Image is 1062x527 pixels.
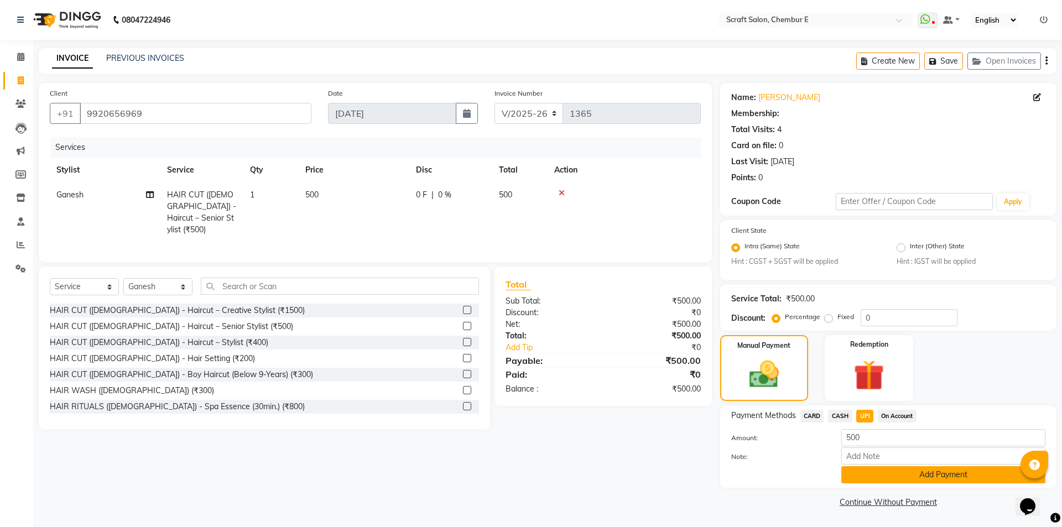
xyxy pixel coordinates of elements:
label: Client [50,88,67,98]
span: 0 F [416,189,427,201]
div: ₹0 [603,307,709,319]
div: Sub Total: [497,295,603,307]
div: ₹500.00 [603,319,709,330]
input: Add Note [841,447,1045,465]
span: HAIR CUT ([DEMOGRAPHIC_DATA]) - Haircut – Senior Stylist (₹500) [167,190,236,234]
input: Amount [841,429,1045,446]
span: Ganesh [56,190,84,200]
div: Last Visit: [731,156,768,168]
div: HAIR CUT ([DEMOGRAPHIC_DATA]) - Haircut – Stylist (₹400) [50,337,268,348]
div: ₹0 [603,368,709,381]
div: Net: [497,319,603,330]
div: HAIR RITUALS ([DEMOGRAPHIC_DATA]) - Spa Essence (30min.) (₹800) [50,401,305,413]
label: Percentage [785,312,820,322]
div: 4 [777,124,782,135]
div: ₹500.00 [603,295,709,307]
span: | [431,189,434,201]
span: 500 [305,190,319,200]
div: Balance : [497,383,603,395]
div: Discount: [497,307,603,319]
span: CARD [800,410,824,422]
input: Enter Offer / Coupon Code [836,193,993,210]
span: UPI [856,410,873,422]
button: Apply [997,194,1029,210]
div: [DATE] [771,156,794,168]
div: Discount: [731,312,766,324]
th: Price [299,158,409,182]
div: Payable: [497,354,603,367]
img: _gift.svg [844,356,894,394]
label: Fixed [837,312,854,322]
div: 0 [779,140,783,152]
div: HAIR CUT ([DEMOGRAPHIC_DATA]) - Haircut – Senior Stylist (₹500) [50,321,293,332]
th: Total [492,158,548,182]
div: HAIR WASH ([DEMOGRAPHIC_DATA]) (₹300) [50,385,214,396]
button: Save [924,53,963,70]
img: _cash.svg [740,357,788,391]
div: Card on file: [731,140,777,152]
label: Invoice Number [494,88,543,98]
div: ₹500.00 [603,383,709,395]
label: Redemption [850,340,888,349]
span: Total [506,279,531,290]
th: Stylist [50,158,160,182]
a: Add Tip [497,342,621,353]
b: 08047224946 [122,4,170,35]
div: Paid: [497,368,603,381]
input: Search by Name/Mobile/Email/Code [80,103,311,124]
span: 0 % [438,189,451,201]
button: +91 [50,103,81,124]
label: Manual Payment [737,341,790,351]
div: HAIR CUT ([DEMOGRAPHIC_DATA]) - Hair Setting (₹200) [50,353,255,364]
div: Total Visits: [731,124,775,135]
th: Service [160,158,243,182]
a: [PERSON_NAME] [758,92,820,103]
div: Total: [497,330,603,342]
div: ₹500.00 [786,293,815,305]
div: Membership: [731,108,779,119]
button: Open Invoices [967,53,1041,70]
small: Hint : IGST will be applied [897,257,1045,267]
a: PREVIOUS INVOICES [106,53,184,63]
img: logo [28,4,104,35]
span: 500 [499,190,512,200]
span: 1 [250,190,254,200]
a: Continue Without Payment [722,497,1054,508]
label: Amount: [723,433,833,443]
label: Inter (Other) State [910,241,965,254]
div: ₹500.00 [603,330,709,342]
span: On Account [878,410,917,422]
div: Points: [731,172,756,184]
iframe: chat widget [1016,483,1051,516]
div: ₹500.00 [603,354,709,367]
div: Services [51,137,709,158]
th: Action [548,158,701,182]
div: Name: [731,92,756,103]
label: Client State [731,226,767,236]
div: HAIR CUT ([DEMOGRAPHIC_DATA]) - Haircut – Creative Stylist (₹1500) [50,305,305,316]
th: Disc [409,158,492,182]
label: Note: [723,452,833,462]
div: ₹0 [621,342,709,353]
div: Service Total: [731,293,782,305]
div: Coupon Code [731,196,836,207]
label: Intra (Same) State [745,241,800,254]
input: Search or Scan [201,278,479,295]
div: 0 [758,172,763,184]
div: HAIR CUT ([DEMOGRAPHIC_DATA]) - Boy Haircut (Below 9-Years) (₹300) [50,369,313,380]
a: INVOICE [52,49,93,69]
span: CASH [828,410,852,422]
button: Create New [856,53,920,70]
label: Date [328,88,343,98]
span: Payment Methods [731,410,796,421]
small: Hint : CGST + SGST will be applied [731,257,880,267]
th: Qty [243,158,299,182]
button: Add Payment [841,466,1045,483]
